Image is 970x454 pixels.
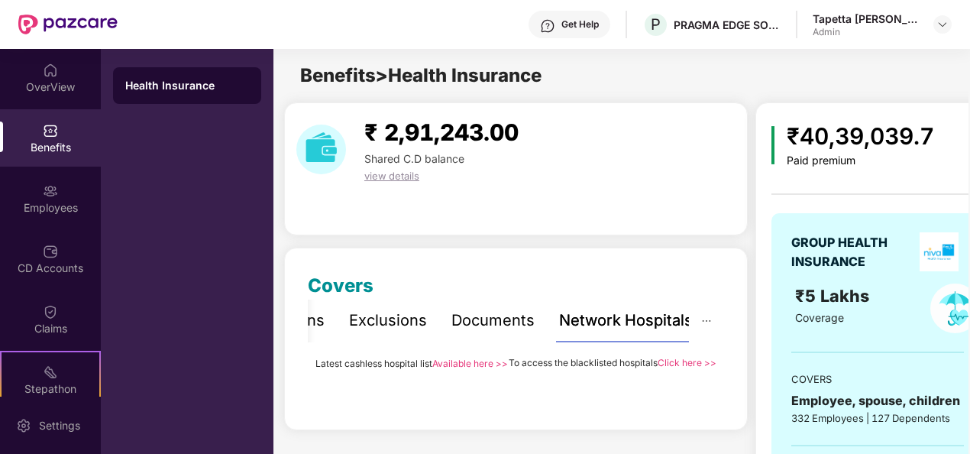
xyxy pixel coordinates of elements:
span: ellipsis [701,316,712,326]
div: Health Insurance [125,78,249,93]
div: GROUP HEALTH INSURANCE [791,233,915,271]
div: Paid premium [787,154,934,167]
img: svg+xml;base64,PHN2ZyBpZD0iSGVscC0zMngzMiIgeG1sbnM9Imh0dHA6Ly93d3cudzMub3JnLzIwMDAvc3ZnIiB3aWR0aD... [540,18,555,34]
span: P [651,15,661,34]
span: ₹5 Lakhs [795,286,874,306]
div: Employee, spouse, children [791,391,964,410]
a: Available here >> [432,358,508,369]
div: Exclusions [349,309,427,332]
div: Admin [813,26,920,38]
img: svg+xml;base64,PHN2ZyBpZD0iQ2xhaW0iIHhtbG5zPSJodHRwOi8vd3d3LnczLm9yZy8yMDAwL3N2ZyIgd2lkdGg9IjIwIi... [43,304,58,319]
span: Benefits > Health Insurance [300,64,542,86]
img: svg+xml;base64,PHN2ZyBpZD0iQmVuZWZpdHMiIHhtbG5zPSJodHRwOi8vd3d3LnczLm9yZy8yMDAwL3N2ZyIgd2lkdGg9Ij... [43,123,58,138]
span: ₹ 2,91,243.00 [364,118,519,146]
img: svg+xml;base64,PHN2ZyBpZD0iRW1wbG95ZWVzIiB4bWxucz0iaHR0cDovL3d3dy53My5vcmcvMjAwMC9zdmciIHdpZHRoPS... [43,183,58,199]
img: insurerLogo [920,232,959,271]
div: PRAGMA EDGE SOFTWARE SERVICES PRIVATE LIMITED [674,18,781,32]
img: download [296,125,346,174]
img: svg+xml;base64,PHN2ZyBpZD0iRHJvcGRvd24tMzJ4MzIiIHhtbG5zPSJodHRwOi8vd3d3LnczLm9yZy8yMDAwL3N2ZyIgd2... [936,18,949,31]
img: svg+xml;base64,PHN2ZyBpZD0iU2V0dGluZy0yMHgyMCIgeG1sbnM9Imh0dHA6Ly93d3cudzMub3JnLzIwMDAvc3ZnIiB3aW... [16,418,31,433]
div: Network Hospitals [559,309,693,332]
div: Stepathon [2,381,99,397]
span: To access the blacklisted hospitals [509,357,658,368]
span: Coverage [795,311,844,324]
button: ellipsis [689,300,724,342]
img: svg+xml;base64,PHN2ZyBpZD0iSG9tZSIgeG1sbnM9Imh0dHA6Ly93d3cudzMub3JnLzIwMDAvc3ZnIiB3aWR0aD0iMjAiIG... [43,63,58,78]
span: Covers [308,274,373,297]
span: Latest cashless hospital list [315,358,432,369]
img: New Pazcare Logo [18,15,118,34]
img: icon [771,126,775,164]
span: Shared C.D balance [364,152,464,165]
div: Get Help [561,18,599,31]
img: svg+xml;base64,PHN2ZyBpZD0iQ0RfQWNjb3VudHMiIGRhdGEtbmFtZT0iQ0QgQWNjb3VudHMiIHhtbG5zPSJodHRwOi8vd3... [43,244,58,259]
div: COVERS [791,371,964,387]
div: Tapetta [PERSON_NAME] [PERSON_NAME] [813,11,920,26]
img: svg+xml;base64,PHN2ZyB4bWxucz0iaHR0cDovL3d3dy53My5vcmcvMjAwMC9zdmciIHdpZHRoPSIyMSIgaGVpZ2h0PSIyMC... [43,365,58,380]
span: view details [364,170,419,182]
div: ₹40,39,039.7 [787,118,934,154]
div: Documents [451,309,535,332]
a: Click here >> [658,357,716,368]
div: Settings [34,418,85,433]
div: 332 Employees | 127 Dependents [791,410,964,426]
